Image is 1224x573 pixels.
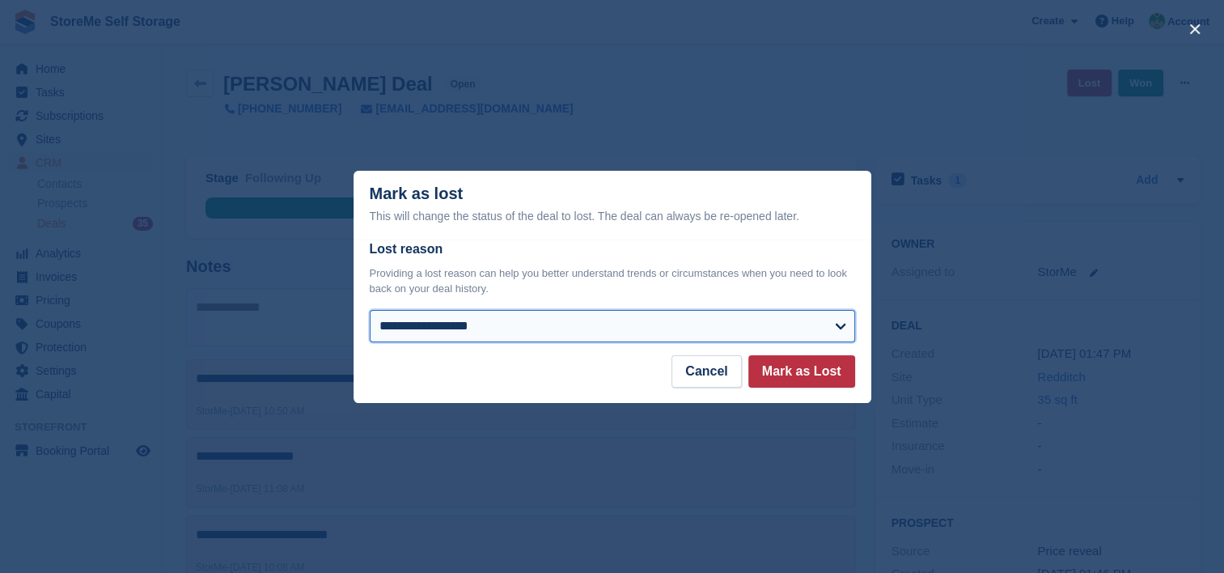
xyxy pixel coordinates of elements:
div: This will change the status of the deal to lost. The deal can always be re-opened later. [370,206,855,226]
p: Providing a lost reason can help you better understand trends or circumstances when you need to l... [370,265,855,297]
label: Lost reason [370,240,855,259]
div: Mark as lost [370,185,855,226]
button: close [1182,16,1208,42]
button: Mark as Lost [748,355,855,388]
button: Cancel [671,355,741,388]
